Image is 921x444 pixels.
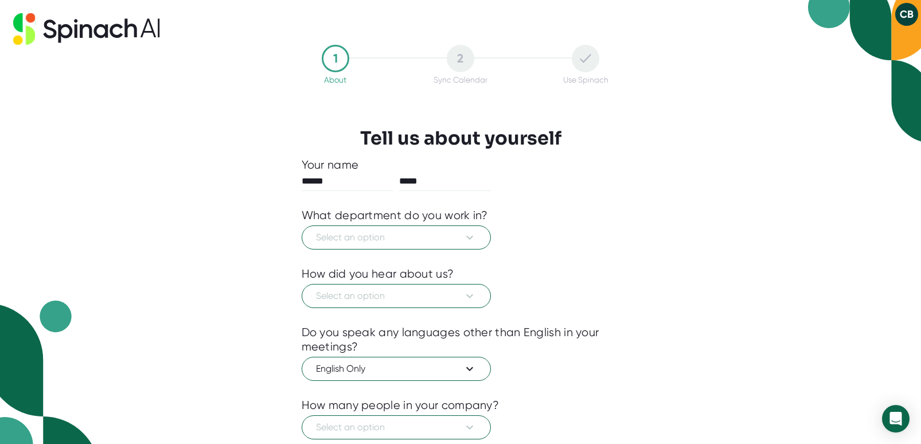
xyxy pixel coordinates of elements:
[302,225,491,250] button: Select an option
[302,415,491,439] button: Select an option
[447,45,474,72] div: 2
[322,45,349,72] div: 1
[302,284,491,308] button: Select an option
[302,158,620,172] div: Your name
[302,208,488,223] div: What department do you work in?
[302,325,620,354] div: Do you speak any languages other than English in your meetings?
[316,362,477,376] span: English Only
[882,405,910,433] div: Open Intercom Messenger
[563,75,608,84] div: Use Spinach
[360,127,561,149] h3: Tell us about yourself
[895,3,918,26] button: CB
[324,75,346,84] div: About
[302,398,499,412] div: How many people in your company?
[302,267,454,281] div: How did you hear about us?
[316,289,477,303] span: Select an option
[316,231,477,244] span: Select an option
[302,357,491,381] button: English Only
[316,420,477,434] span: Select an option
[434,75,487,84] div: Sync Calendar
